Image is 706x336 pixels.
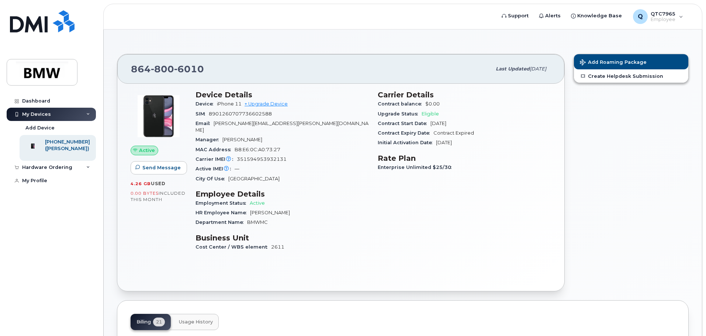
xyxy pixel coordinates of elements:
[195,244,271,250] span: Cost Center / WBS element
[378,111,422,117] span: Upgrade Status
[131,63,204,75] span: 864
[378,154,551,163] h3: Rate Plan
[195,219,247,225] span: Department Name
[430,121,446,126] span: [DATE]
[174,63,204,75] span: 6010
[179,319,213,325] span: Usage History
[378,140,436,145] span: Initial Activation Date
[436,140,452,145] span: [DATE]
[228,176,280,181] span: [GEOGRAPHIC_DATA]
[195,200,250,206] span: Employment Status
[195,233,369,242] h3: Business Unit
[195,210,250,215] span: HR Employee Name
[235,147,280,152] span: B8:E6:0C:A0:73:27
[217,101,242,107] span: iPhone 11
[237,156,287,162] span: 351594953932131
[378,90,551,99] h3: Carrier Details
[378,130,433,136] span: Contract Expiry Date
[674,304,700,330] iframe: Messenger Launcher
[574,54,688,69] button: Add Roaming Package
[245,101,288,107] a: + Upgrade Device
[136,94,181,138] img: iPhone_11.jpg
[139,147,155,154] span: Active
[378,101,425,107] span: Contract balance
[378,121,430,126] span: Contract Start Date
[530,66,546,72] span: [DATE]
[151,63,174,75] span: 800
[496,66,530,72] span: Last updated
[131,191,159,196] span: 0.00 Bytes
[195,156,237,162] span: Carrier IMEI
[195,147,235,152] span: MAC Address
[247,219,268,225] span: BMWMC
[235,166,239,172] span: —
[271,244,284,250] span: 2611
[195,137,222,142] span: Manager
[574,69,688,83] a: Create Helpdesk Submission
[195,166,235,172] span: Active IMEI
[195,121,368,133] span: [PERSON_NAME][EMAIL_ADDRESS][PERSON_NAME][DOMAIN_NAME]
[142,164,181,171] span: Send Message
[222,137,262,142] span: [PERSON_NAME]
[433,130,474,136] span: Contract Expired
[195,190,369,198] h3: Employee Details
[378,164,455,170] span: Enterprise Unlimited $25/30
[425,101,440,107] span: $0.00
[580,59,647,66] span: Add Roaming Package
[195,101,217,107] span: Device
[131,161,187,174] button: Send Message
[151,181,166,186] span: used
[195,176,228,181] span: City Of Use
[250,200,265,206] span: Active
[195,90,369,99] h3: Device Details
[209,111,272,117] span: 8901260707736602588
[250,210,290,215] span: [PERSON_NAME]
[422,111,439,117] span: Eligible
[195,121,214,126] span: Email
[131,181,151,186] span: 4.26 GB
[195,111,209,117] span: SIM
